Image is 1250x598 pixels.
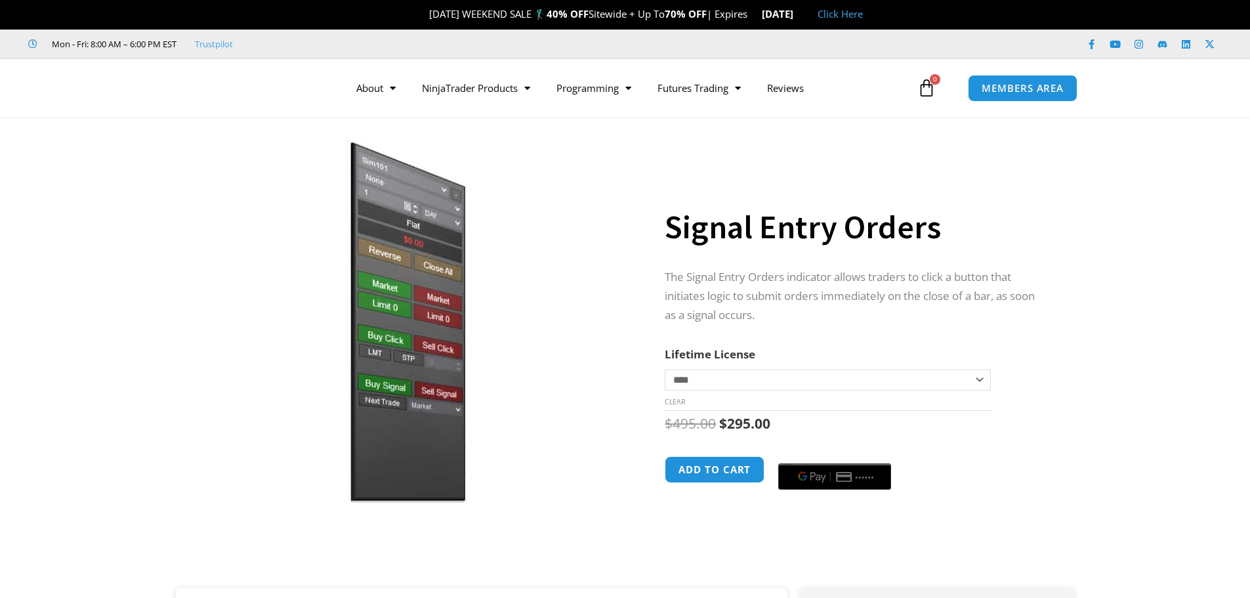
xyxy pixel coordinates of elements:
[719,414,727,433] span: $
[856,473,876,482] text: ••••••
[898,69,955,107] a: 0
[665,204,1048,250] h1: Signal Entry Orders
[343,73,409,103] a: About
[778,463,891,490] button: Buy with GPay
[762,7,804,20] strong: [DATE]
[415,7,761,20] span: [DATE] WEEKEND SALE 🏌️‍♂️ Sitewide + Up To | Expires
[644,73,754,103] a: Futures Trading
[194,140,616,503] img: SignalEntryOrders
[794,9,804,19] img: 🏭
[543,73,644,103] a: Programming
[749,9,759,19] img: ⌛
[665,397,685,406] a: Clear options
[930,74,940,85] span: 0
[776,454,894,456] iframe: Secure payment input frame
[49,36,177,52] span: Mon - Fri: 8:00 AM – 6:00 PM EST
[665,7,707,20] strong: 70% OFF
[968,75,1077,102] a: MEMBERS AREA
[409,73,543,103] a: NinjaTrader Products
[195,36,233,52] a: Trustpilot
[665,456,764,483] button: Add to cart
[665,414,673,433] span: $
[419,9,428,19] img: 🎉
[547,7,589,20] strong: 40% OFF
[982,83,1064,93] span: MEMBERS AREA
[665,268,1048,325] p: The Signal Entry Orders indicator allows traders to click a button that initiates logic to submit...
[818,7,863,20] a: Click Here
[343,73,914,103] nav: Menu
[665,347,755,362] label: Lifetime License
[665,414,716,433] bdi: 495.00
[155,64,296,112] img: LogoAI | Affordable Indicators – NinjaTrader
[754,73,817,103] a: Reviews
[719,414,770,433] bdi: 295.00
